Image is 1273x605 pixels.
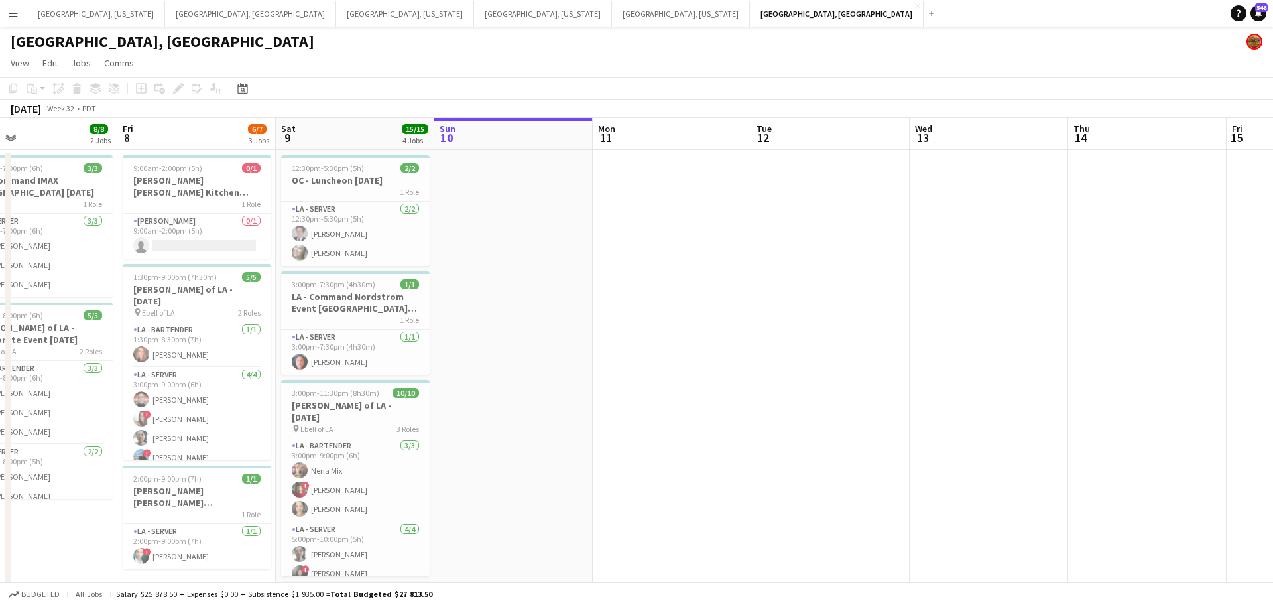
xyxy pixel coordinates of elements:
[1250,5,1266,21] a: 546
[11,102,41,115] div: [DATE]
[44,103,77,113] span: Week 32
[1246,34,1262,50] app-user-avatar: Rollin Hero
[474,1,612,27] button: [GEOGRAPHIC_DATA], [US_STATE]
[42,57,58,69] span: Edit
[750,1,924,27] button: [GEOGRAPHIC_DATA], [GEOGRAPHIC_DATA]
[330,589,432,599] span: Total Budgeted $27 813.50
[11,57,29,69] span: View
[11,32,314,52] h1: [GEOGRAPHIC_DATA], [GEOGRAPHIC_DATA]
[37,54,63,72] a: Edit
[1255,3,1268,12] span: 546
[71,57,91,69] span: Jobs
[66,54,96,72] a: Jobs
[21,590,60,599] span: Budgeted
[5,54,34,72] a: View
[612,1,750,27] button: [GEOGRAPHIC_DATA], [US_STATE]
[165,1,336,27] button: [GEOGRAPHIC_DATA], [GEOGRAPHIC_DATA]
[116,589,432,599] div: Salary $25 878.50 + Expenses $0.00 + Subsistence $1 935.00 =
[73,589,105,599] span: All jobs
[7,587,62,602] button: Budgeted
[99,54,139,72] a: Comms
[27,1,165,27] button: [GEOGRAPHIC_DATA], [US_STATE]
[104,57,134,69] span: Comms
[82,103,96,113] div: PDT
[336,1,474,27] button: [GEOGRAPHIC_DATA], [US_STATE]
